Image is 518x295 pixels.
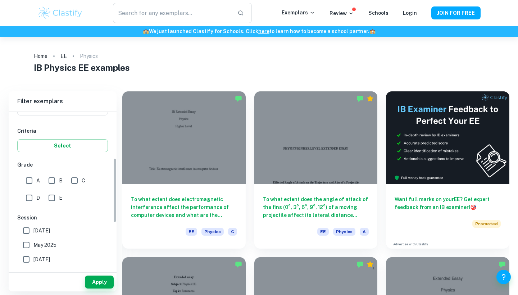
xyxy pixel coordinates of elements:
[17,139,108,152] button: Select
[393,242,428,247] a: Advertise with Clastify
[80,52,98,60] p: Physics
[431,6,481,19] button: JOIN FOR FREE
[282,9,315,17] p: Exemplars
[143,28,149,34] span: 🏫
[367,261,374,268] div: Premium
[333,228,355,236] span: Physics
[34,51,47,61] a: Home
[85,276,114,289] button: Apply
[369,28,376,34] span: 🏫
[33,241,56,249] span: May 2025
[1,27,517,35] h6: We just launched Clastify for Schools. Click to learn how to become a school partner.
[235,261,242,268] img: Marked
[258,28,269,34] a: here
[36,177,40,185] span: A
[17,214,108,222] h6: Session
[33,255,50,263] span: [DATE]
[235,95,242,102] img: Marked
[395,195,501,211] h6: Want full marks on your EE ? Get expert feedback from an IB examiner!
[356,261,364,268] img: Marked
[17,161,108,169] h6: Grade
[330,9,354,17] p: Review
[131,195,237,219] h6: To what extent does electromagnetic interference affect the performance of computer devices and w...
[9,91,117,112] h6: Filter exemplars
[122,91,246,249] a: To what extent does electromagnetic interference affect the performance of computer devices and w...
[386,91,509,249] a: Want full marks on yourEE? Get expert feedback from an IB examiner!PromotedAdvertise with Clastify
[367,95,374,102] div: Premium
[113,3,232,23] input: Search for any exemplars...
[201,228,224,236] span: Physics
[360,228,369,236] span: A
[386,91,509,184] img: Thumbnail
[470,204,476,210] span: 🎯
[496,270,511,284] button: Help and Feedback
[82,177,85,185] span: C
[368,10,388,16] a: Schools
[59,177,63,185] span: B
[36,194,40,202] span: D
[17,127,108,135] h6: Criteria
[33,227,50,235] span: [DATE]
[499,261,506,268] img: Marked
[472,220,501,228] span: Promoted
[228,228,237,236] span: C
[254,91,378,249] a: To what extent does the angle of attack of the fins (0°, 3°, 6°, 9°, 12°) of a moving projectile ...
[59,194,62,202] span: E
[186,228,197,236] span: EE
[403,10,417,16] a: Login
[317,228,329,236] span: EE
[263,195,369,219] h6: To what extent does the angle of attack of the fins (0°, 3°, 6°, 9°, 12°) of a moving projectile ...
[34,61,485,74] h1: IB Physics EE examples
[356,95,364,102] img: Marked
[60,51,67,61] a: EE
[37,6,83,20] img: Clastify logo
